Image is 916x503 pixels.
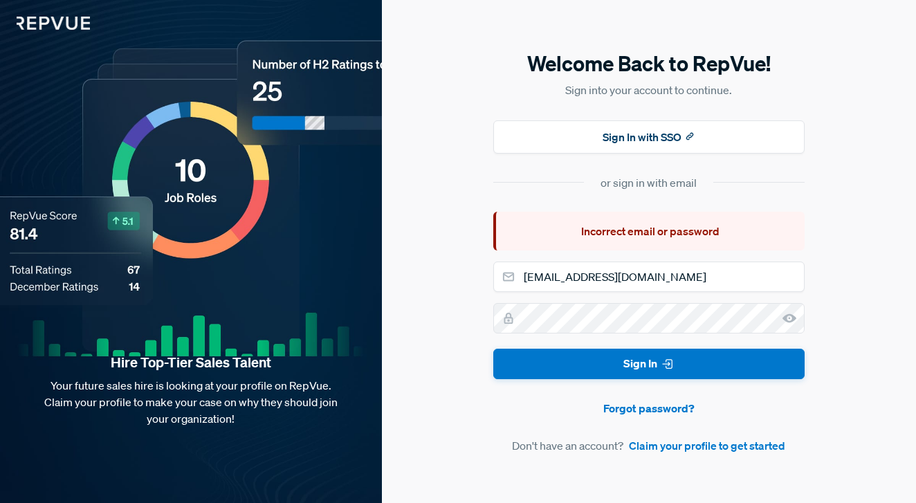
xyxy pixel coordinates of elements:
button: Sign In with SSO [493,120,805,154]
article: Don't have an account? [493,437,805,454]
div: or sign in with email [601,174,697,191]
div: Incorrect email or password [493,212,805,250]
h5: Welcome Back to RepVue! [493,49,805,78]
a: Claim your profile to get started [629,437,785,454]
p: Your future sales hire is looking at your profile on RepVue. Claim your profile to make your case... [22,377,360,427]
input: Email address [493,262,805,292]
button: Sign In [493,349,805,380]
a: Forgot password? [493,400,805,417]
p: Sign into your account to continue. [493,82,805,98]
strong: Hire Top-Tier Sales Talent [22,354,360,372]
